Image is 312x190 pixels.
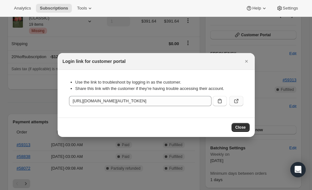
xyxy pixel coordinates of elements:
button: Help [242,4,271,13]
li: Use the link to troubleshoot by logging in as the customer. [75,79,243,85]
button: Subscriptions [36,4,72,13]
span: Tools [77,6,87,11]
button: Close [232,123,250,132]
span: Close [235,125,246,130]
li: Share this link with the customer if they’re having trouble accessing their account. [75,85,243,92]
button: Settings [273,4,302,13]
button: Analytics [10,4,35,13]
span: Settings [283,6,298,11]
h2: Login link for customer portal [63,58,126,64]
span: Subscriptions [40,6,68,11]
button: Tools [73,4,97,13]
div: Open Intercom Messenger [290,162,306,177]
button: Close [242,57,251,66]
span: Help [252,6,261,11]
span: Analytics [14,6,31,11]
